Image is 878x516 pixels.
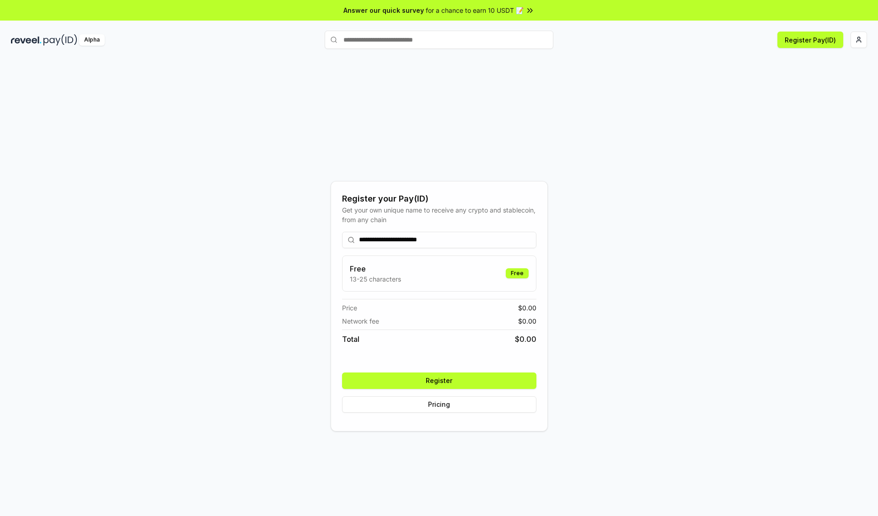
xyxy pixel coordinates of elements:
[506,268,529,278] div: Free
[518,303,536,313] span: $ 0.00
[515,334,536,345] span: $ 0.00
[11,34,42,46] img: reveel_dark
[342,396,536,413] button: Pricing
[343,5,424,15] span: Answer our quick survey
[43,34,77,46] img: pay_id
[79,34,105,46] div: Alpha
[518,316,536,326] span: $ 0.00
[350,263,401,274] h3: Free
[342,303,357,313] span: Price
[426,5,524,15] span: for a chance to earn 10 USDT 📝
[350,274,401,284] p: 13-25 characters
[342,205,536,224] div: Get your own unique name to receive any crypto and stablecoin, from any chain
[777,32,843,48] button: Register Pay(ID)
[342,372,536,389] button: Register
[342,334,359,345] span: Total
[342,192,536,205] div: Register your Pay(ID)
[342,316,379,326] span: Network fee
